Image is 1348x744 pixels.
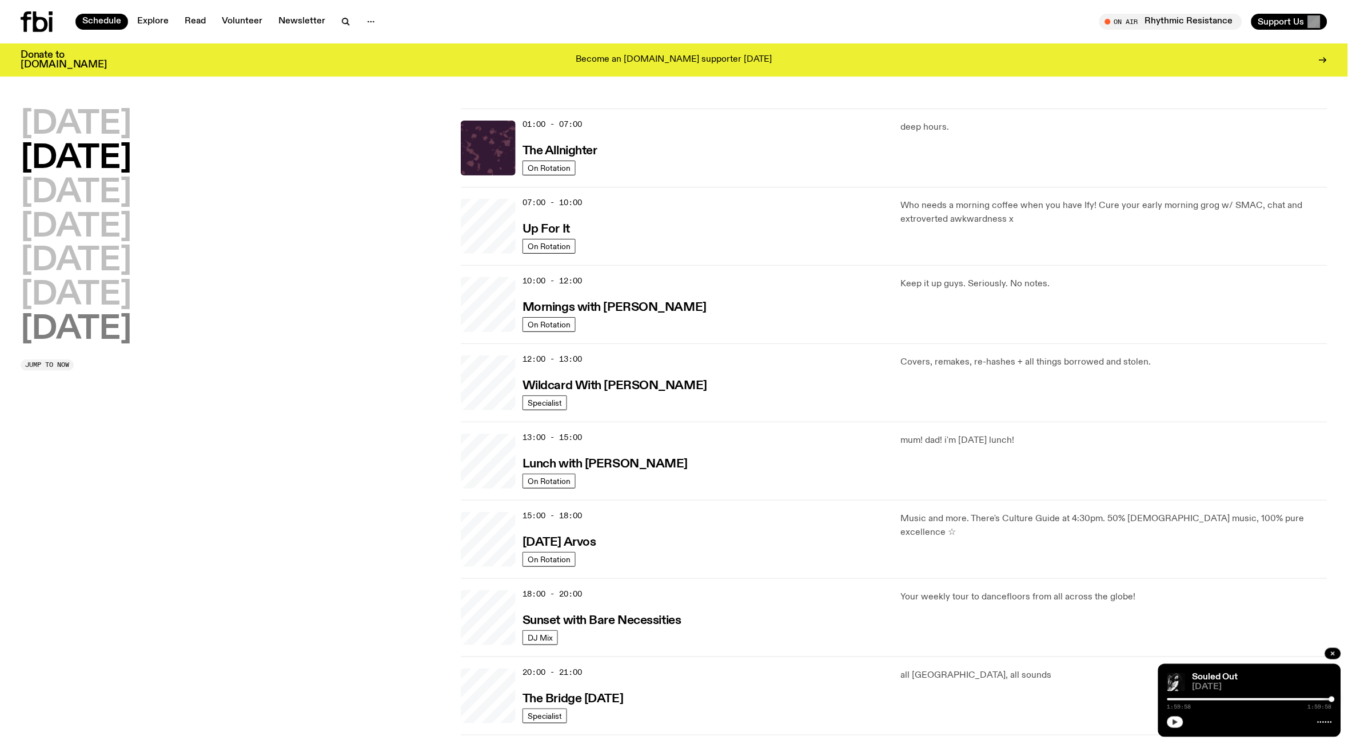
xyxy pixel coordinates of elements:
span: 01:00 - 07:00 [523,119,582,130]
a: SLC lunch cover [461,434,516,489]
h3: Sunset with Bare Necessities [523,615,681,627]
span: [DATE] [1193,683,1332,691]
span: 20:00 - 21:00 [523,667,582,678]
button: On AirRhythmic Resistance [1099,14,1242,30]
button: [DATE] [21,314,131,346]
span: 1:59:58 [1167,704,1191,710]
button: Support Us [1251,14,1327,30]
a: Newsletter [272,14,332,30]
a: Wildcard With [PERSON_NAME] [523,378,707,392]
a: Souled Out [1193,673,1238,682]
span: On Rotation [528,477,571,485]
span: On Rotation [528,163,571,172]
a: A corner shot of the fbi music library [461,512,516,567]
span: 12:00 - 13:00 [523,354,582,365]
a: Mornings with [PERSON_NAME] [523,299,707,314]
span: 13:00 - 15:00 [523,432,582,443]
a: Mara stands in front of a frosted glass wall wearing a cream coloured t-shirt and black glasses. ... [461,669,516,723]
p: Music and more. There's Culture Guide at 4:30pm. 50% [DEMOGRAPHIC_DATA] music, 100% pure excellen... [901,512,1327,539]
h3: The Allnighter [523,145,597,157]
button: Jump to now [21,359,74,371]
span: Specialist [528,398,562,407]
a: [DATE] Arvos [523,534,596,549]
a: On Rotation [523,474,576,489]
a: Schedule [75,14,128,30]
a: Freya smiles coyly as she poses for the image. [461,277,516,332]
a: Stuart is smiling charmingly, wearing a black t-shirt against a stark white background. [461,355,516,410]
button: [DATE] [21,279,131,311]
h3: Wildcard With [PERSON_NAME] [523,380,707,392]
a: Explore [130,14,176,30]
a: Bare Necessities [461,590,516,645]
button: [DATE] [21,245,131,277]
a: Up For It [523,221,570,235]
button: [DATE] [21,109,131,141]
a: On Rotation [523,552,576,567]
span: On Rotation [528,555,571,563]
button: [DATE] [21,211,131,243]
span: Support Us [1258,17,1305,27]
a: The Bridge [DATE] [523,691,624,705]
span: 15:00 - 18:00 [523,510,582,521]
span: 1:59:58 [1308,704,1332,710]
a: Ify - a Brown Skin girl with black braided twists, looking up to the side with her tongue stickin... [461,199,516,254]
button: [DATE] [21,143,131,175]
h3: [DATE] Arvos [523,537,596,549]
p: mum! dad! i'm [DATE] lunch! [901,434,1327,447]
a: Lunch with [PERSON_NAME] [523,456,688,470]
p: Who needs a morning coffee when you have Ify! Cure your early morning grog w/ SMAC, chat and extr... [901,199,1327,226]
span: On Rotation [528,320,571,329]
a: DJ Mix [523,630,558,645]
a: The Allnighter [523,143,597,157]
p: Keep it up guys. Seriously. No notes. [901,277,1327,291]
span: 10:00 - 12:00 [523,275,582,286]
span: Jump to now [25,362,69,368]
a: Specialist [523,395,567,410]
span: 07:00 - 10:00 [523,197,582,208]
span: 18:00 - 20:00 [523,589,582,599]
a: Specialist [523,709,567,723]
span: Specialist [528,711,562,720]
a: Sunset with Bare Necessities [523,613,681,627]
p: all [GEOGRAPHIC_DATA], all sounds [901,669,1327,682]
h3: Mornings with [PERSON_NAME] [523,302,707,314]
button: [DATE] [21,177,131,209]
a: Volunteer [215,14,269,30]
h3: Lunch with [PERSON_NAME] [523,458,688,470]
p: deep hours. [901,121,1327,134]
h3: Donate to [DOMAIN_NAME] [21,50,107,70]
p: Become an [DOMAIN_NAME] supporter [DATE] [576,55,772,65]
span: On Rotation [528,242,571,250]
a: On Rotation [523,239,576,254]
h3: The Bridge [DATE] [523,693,624,705]
span: DJ Mix [528,633,553,642]
h3: Up For It [523,223,570,235]
a: On Rotation [523,161,576,175]
p: Covers, remakes, re-hashes + all things borrowed and stolen. [901,355,1327,369]
a: Read [178,14,213,30]
p: Your weekly tour to dancefloors from all across the globe! [901,590,1327,604]
a: On Rotation [523,317,576,332]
